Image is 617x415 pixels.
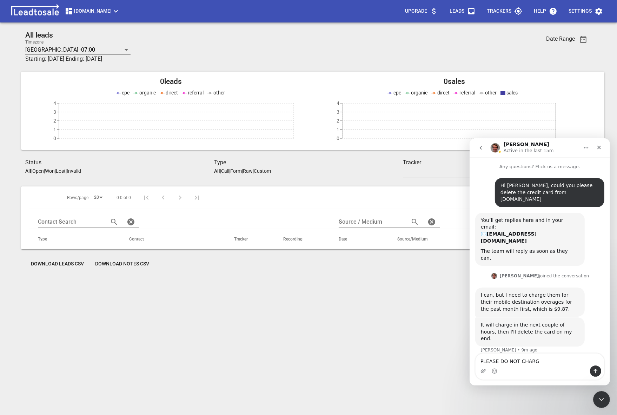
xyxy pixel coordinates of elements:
p: Raw [243,168,253,174]
span: cpc [394,90,402,95]
h3: Date Range [546,35,575,42]
span: direct [438,90,450,95]
p: Form [230,168,242,174]
div: 20 [91,193,105,202]
span: | [220,168,221,174]
span: | [229,168,230,174]
span: | [55,168,56,174]
span: sales [507,90,518,95]
th: Tracker [226,229,275,249]
tspan: 2 [53,118,56,124]
tspan: 1 [53,127,56,132]
h2: All leads [25,31,497,40]
tspan: 1 [337,127,339,132]
span: cpc [122,90,130,95]
h3: Status [25,158,214,167]
label: Timezone [25,40,44,44]
span: | [253,168,254,174]
img: logo [8,4,62,18]
h3: Starting: [DATE] Ending: [DATE] [25,55,497,63]
span: referral [460,90,476,95]
p: Won [45,168,55,174]
p: Lost [56,168,66,174]
span: organic [411,90,428,95]
tspan: 3 [337,109,339,115]
span: | [44,168,45,174]
iframe: Intercom live chat [470,138,610,386]
th: Contact [121,229,226,249]
th: Date [330,229,389,249]
span: referral [188,90,204,95]
th: Source/Medium [389,229,483,249]
aside: All [214,168,220,174]
iframe: Intercom live chat [593,391,610,408]
span: [DOMAIN_NAME] [65,7,120,15]
button: Download Leads CSV [25,258,89,270]
button: [DOMAIN_NAME] [62,4,123,18]
button: Date Range [575,31,592,48]
span: | [31,168,32,174]
p: Leads [450,8,464,15]
span: other [214,90,225,95]
span: Download Notes CSV [95,261,149,268]
th: Type [29,229,121,249]
h2: 0 sales [313,77,596,86]
span: direct [166,90,178,95]
tspan: 0 [337,136,339,141]
p: Settings [569,8,592,15]
p: [GEOGRAPHIC_DATA] -07:00 [25,46,95,54]
p: Call [221,168,229,174]
span: | [242,168,243,174]
span: Rows/page [67,195,88,201]
tspan: 4 [337,100,339,106]
p: Open [32,168,44,174]
p: Custom [254,168,271,174]
tspan: 3 [53,109,56,115]
th: Recording [275,229,331,249]
p: Trackers [487,8,511,15]
aside: All [25,168,31,174]
tspan: 2 [337,118,339,124]
p: Help [534,8,546,15]
h3: Type [214,158,403,167]
span: | [66,168,67,174]
button: Download Notes CSV [89,258,155,270]
tspan: 4 [53,100,56,106]
span: organic [140,90,156,95]
span: Download Leads CSV [31,261,84,268]
span: other [485,90,497,95]
tspan: 0 [53,136,56,141]
h3: Tracker [403,158,545,167]
span: 0-0 of 0 [117,195,131,201]
p: Invalid [67,168,81,174]
p: Upgrade [405,8,427,15]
